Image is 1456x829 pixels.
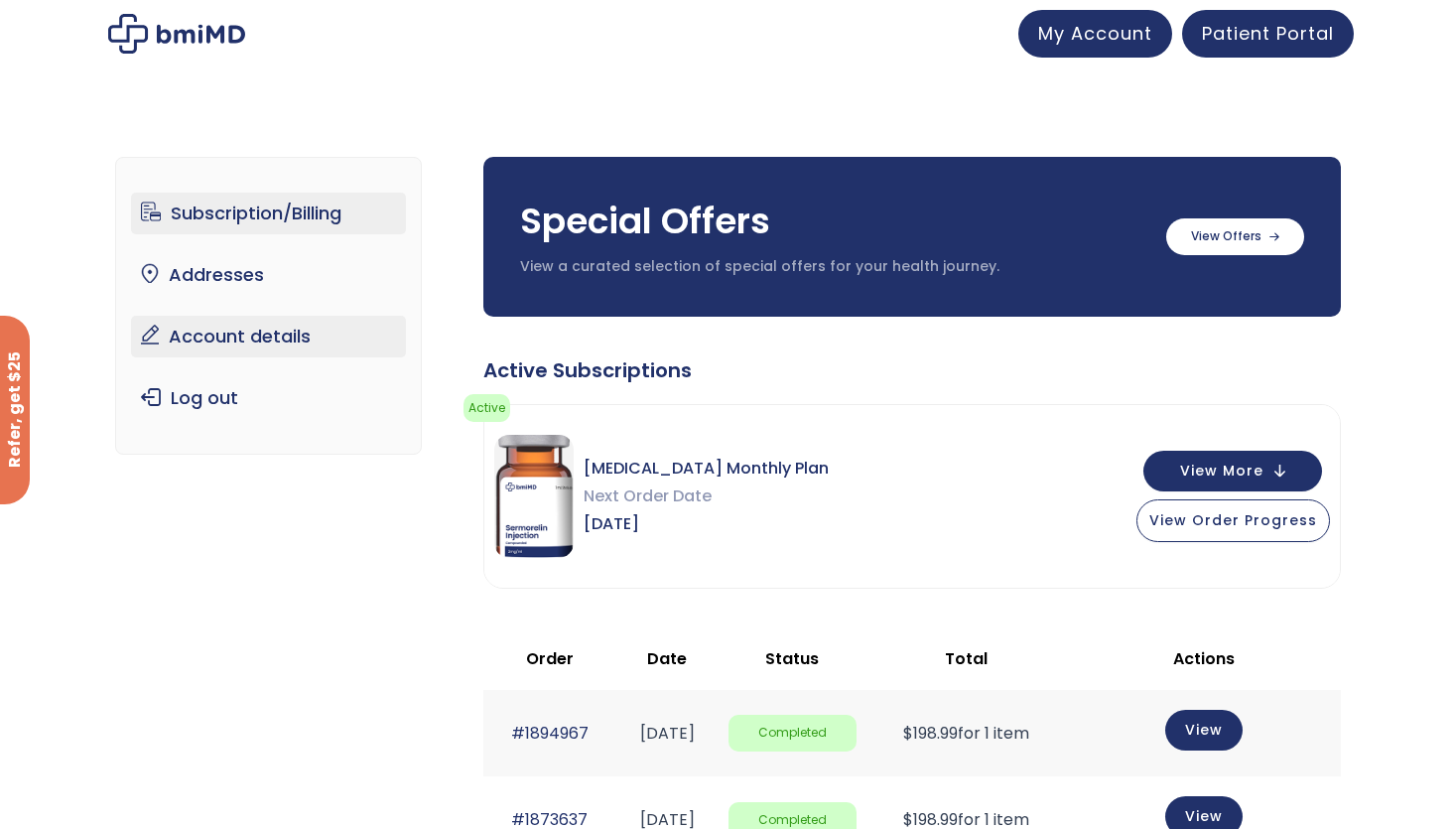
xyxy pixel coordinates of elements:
span: Order [526,647,574,670]
p: View a curated selection of special offers for your health journey. [520,257,1146,277]
a: View [1165,710,1243,751]
span: Completed [728,715,857,752]
time: [DATE] [640,722,695,745]
span: 198.99 [903,722,958,745]
h3: Special Offers [520,197,1146,246]
span: [MEDICAL_DATA] Monthly Plan [584,455,829,483]
span: My Account [1038,21,1152,46]
span: Active [463,394,510,422]
td: for 1 item [866,690,1066,776]
span: [DATE] [584,510,829,538]
img: My account [108,14,245,54]
a: Patient Portal [1182,10,1354,58]
span: Total [945,647,988,670]
a: Account details [131,316,406,357]
a: Subscription/Billing [131,193,406,234]
a: My Account [1018,10,1172,58]
button: View More [1143,451,1322,491]
a: Log out [131,377,406,419]
span: Next Order Date [584,483,829,510]
span: Date [647,647,687,670]
span: View More [1180,465,1263,478]
button: View Order Progress [1136,499,1330,542]
div: Active Subscriptions [483,356,1341,384]
span: View Order Progress [1149,510,1317,530]
span: $ [903,722,913,745]
span: Actions [1173,647,1235,670]
nav: Account pages [115,157,422,455]
span: Patient Portal [1202,21,1334,46]
span: Status [765,647,819,670]
a: Addresses [131,254,406,296]
a: #1894967 [511,722,589,745]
